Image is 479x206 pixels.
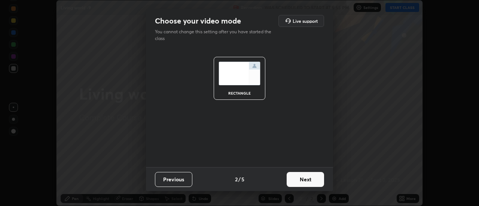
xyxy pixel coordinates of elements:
h4: / [238,175,241,183]
button: Previous [155,172,192,187]
h4: 2 [235,175,238,183]
img: normalScreenIcon.ae25ed63.svg [219,62,260,85]
div: rectangle [225,91,254,95]
p: You cannot change this setting after you have started the class [155,28,276,42]
h4: 5 [241,175,244,183]
h2: Choose your video mode [155,16,241,26]
h5: Live support [293,19,318,23]
button: Next [287,172,324,187]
